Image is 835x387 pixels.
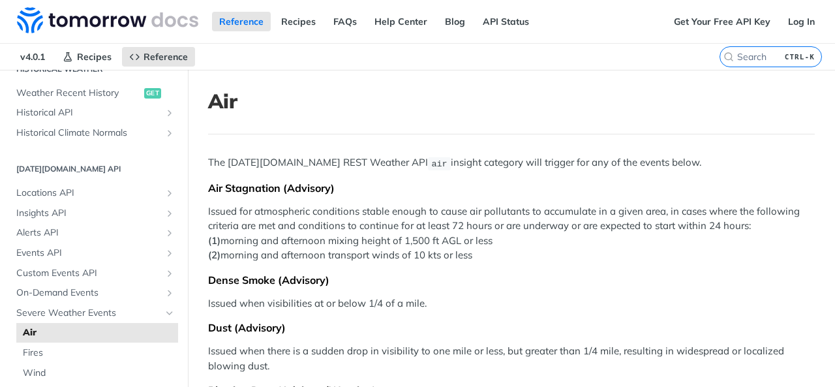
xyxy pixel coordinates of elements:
[208,296,815,311] p: Issued when visibilities at or below 1/4 of a mile.
[10,204,178,223] a: Insights APIShow subpages for Insights API
[16,207,161,220] span: Insights API
[17,7,198,33] img: Tomorrow.io Weather API Docs
[16,187,161,200] span: Locations API
[208,344,815,373] p: Issued when there is a sudden drop in visibility to one mile or less, but greater than 1/4 mile, ...
[164,248,175,258] button: Show subpages for Events API
[13,47,52,67] span: v4.0.1
[164,228,175,238] button: Show subpages for Alerts API
[164,268,175,279] button: Show subpages for Custom Events API
[208,155,815,170] p: The [DATE][DOMAIN_NAME] REST Weather API insight category will trigger for any of the events below.
[144,51,188,63] span: Reference
[782,50,818,63] kbd: CTRL-K
[164,288,175,298] button: Show subpages for On-Demand Events
[208,273,815,286] div: Dense Smoke (Advisory)
[208,234,220,247] strong: (1)
[164,108,175,118] button: Show subpages for Historical API
[326,12,364,31] a: FAQs
[10,123,178,143] a: Historical Climate NormalsShow subpages for Historical Climate Normals
[208,89,815,113] h1: Air
[10,84,178,103] a: Weather Recent Historyget
[77,51,112,63] span: Recipes
[367,12,434,31] a: Help Center
[23,367,175,380] span: Wind
[10,303,178,323] a: Severe Weather EventsHide subpages for Severe Weather Events
[274,12,323,31] a: Recipes
[23,326,175,339] span: Air
[55,47,119,67] a: Recipes
[10,264,178,283] a: Custom Events APIShow subpages for Custom Events API
[16,364,178,383] a: Wind
[16,267,161,280] span: Custom Events API
[16,106,161,119] span: Historical API
[10,103,178,123] a: Historical APIShow subpages for Historical API
[16,286,161,300] span: On-Demand Events
[144,88,161,99] span: get
[212,12,271,31] a: Reference
[16,343,178,363] a: Fires
[16,87,141,100] span: Weather Recent History
[16,247,161,260] span: Events API
[164,128,175,138] button: Show subpages for Historical Climate Normals
[10,183,178,203] a: Locations APIShow subpages for Locations API
[16,307,161,320] span: Severe Weather Events
[16,127,161,140] span: Historical Climate Normals
[10,223,178,243] a: Alerts APIShow subpages for Alerts API
[208,321,815,334] div: Dust (Advisory)
[208,181,815,194] div: Air Stagnation (Advisory)
[208,249,220,261] strong: (2)
[10,243,178,263] a: Events APIShow subpages for Events API
[122,47,195,67] a: Reference
[164,208,175,219] button: Show subpages for Insights API
[10,283,178,303] a: On-Demand EventsShow subpages for On-Demand Events
[23,347,175,360] span: Fires
[438,12,472,31] a: Blog
[164,308,175,318] button: Hide subpages for Severe Weather Events
[10,163,178,175] h2: [DATE][DOMAIN_NAME] API
[476,12,536,31] a: API Status
[431,159,447,168] span: air
[164,188,175,198] button: Show subpages for Locations API
[723,52,734,62] svg: Search
[667,12,778,31] a: Get Your Free API Key
[208,204,815,263] p: Issued for atmospheric conditions stable enough to cause air pollutants to accumulate in a given ...
[16,323,178,343] a: Air
[16,226,161,240] span: Alerts API
[781,12,822,31] a: Log In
